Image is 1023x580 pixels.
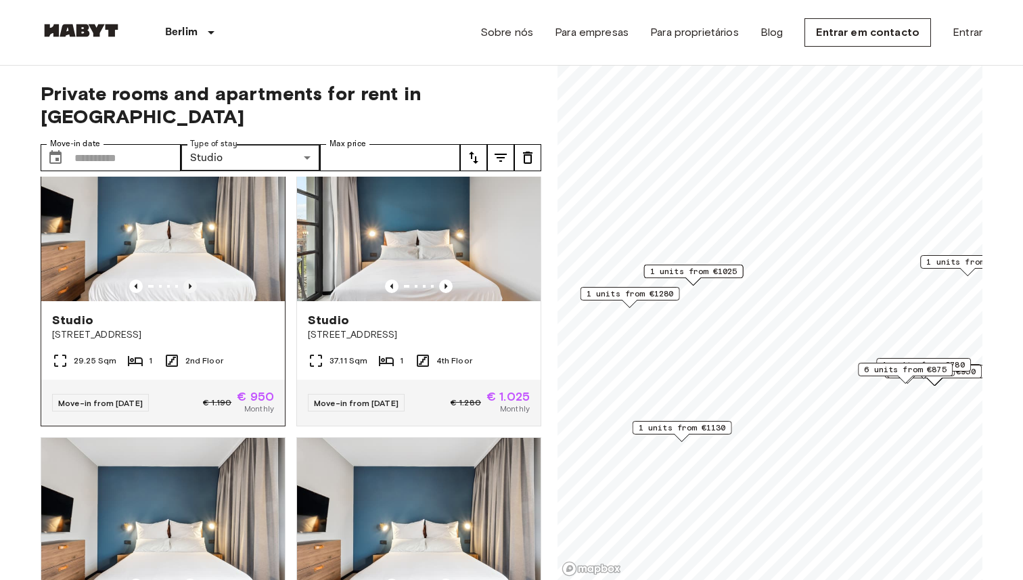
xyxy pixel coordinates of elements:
[400,355,403,367] span: 1
[500,403,530,415] span: Monthly
[74,355,116,367] span: 29.25 Sqm
[562,561,621,577] a: Mapbox logo
[190,138,237,150] label: Type of stay
[882,359,965,371] span: 1 units from €780
[864,363,947,376] span: 6 units from €875
[129,280,143,293] button: Previous image
[296,138,541,426] a: Marketing picture of unit DE-01-481-413-01Previous imagePrevious imageStudio[STREET_ADDRESS]37.11...
[308,312,349,328] span: Studio
[41,139,285,301] img: Marketing picture of unit DE-01-480-216-01
[644,265,744,286] div: Map marker
[329,355,367,367] span: 37.11 Sqm
[804,18,931,47] a: Entrar em contacto
[385,280,399,293] button: Previous image
[953,24,982,41] a: Entrar
[297,139,541,301] img: Marketing picture of unit DE-01-481-413-01
[50,138,100,150] label: Move-in date
[893,365,976,378] span: 5 units from €950
[460,144,487,171] button: tune
[329,138,366,150] label: Max price
[920,255,1015,276] div: Map marker
[451,397,481,409] span: € 1.280
[555,24,629,41] a: Para empresas
[185,355,223,367] span: 2nd Floor
[58,398,143,408] span: Move-in from [DATE]
[587,288,674,300] span: 1 units from €1280
[480,24,533,41] a: Sobre nós
[308,328,530,342] span: [STREET_ADDRESS]
[639,422,726,434] span: 1 units from €1130
[203,397,231,409] span: € 1.190
[41,24,122,37] img: Habyt
[514,144,541,171] button: tune
[42,144,69,171] button: Choose date
[581,287,680,308] div: Map marker
[237,391,274,403] span: € 950
[314,398,399,408] span: Move-in from [DATE]
[858,363,953,384] div: Map marker
[165,24,198,41] p: Berlim
[436,355,472,367] span: 4th Floor
[183,280,197,293] button: Previous image
[244,403,274,415] span: Monthly
[41,82,541,128] span: Private rooms and apartments for rent in [GEOGRAPHIC_DATA]
[181,144,321,171] div: Studio
[760,24,783,41] a: Blog
[149,355,152,367] span: 1
[486,391,530,403] span: € 1.025
[41,138,286,426] a: Marketing picture of unit DE-01-480-216-01Previous imagePrevious imageStudio[STREET_ADDRESS]29.25...
[633,421,732,442] div: Map marker
[650,265,737,277] span: 1 units from €1025
[926,256,1009,268] span: 1 units from €980
[439,280,453,293] button: Previous image
[487,144,514,171] button: tune
[52,312,93,328] span: Studio
[650,24,739,41] a: Para proprietários
[52,328,274,342] span: [STREET_ADDRESS]
[876,358,971,379] div: Map marker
